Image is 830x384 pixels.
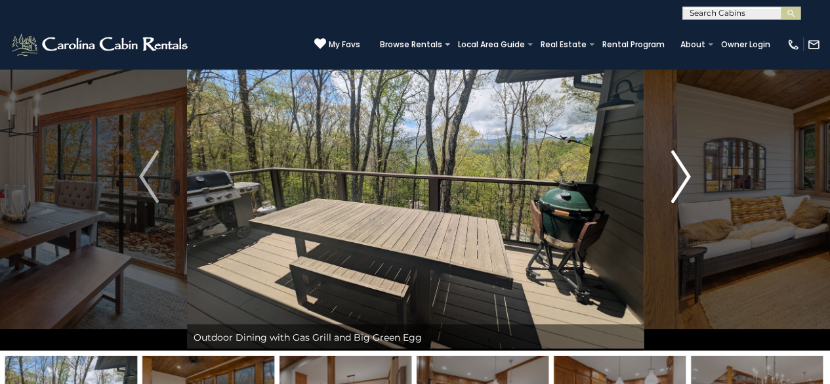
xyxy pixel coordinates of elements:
img: phone-regular-white.png [787,38,800,51]
a: Rental Program [596,35,671,54]
a: My Favs [314,37,360,51]
a: Browse Rentals [373,35,449,54]
img: arrow [139,150,159,203]
a: Local Area Guide [451,35,531,54]
div: Outdoor Dining with Gas Grill and Big Green Egg [187,324,644,351]
img: White-1-2.png [10,32,192,58]
span: My Favs [329,39,360,51]
a: About [674,35,712,54]
img: arrow [671,150,691,203]
a: Real Estate [534,35,593,54]
button: Next [643,3,718,351]
button: Previous [112,3,187,351]
img: mail-regular-white.png [807,38,820,51]
a: Owner Login [715,35,777,54]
